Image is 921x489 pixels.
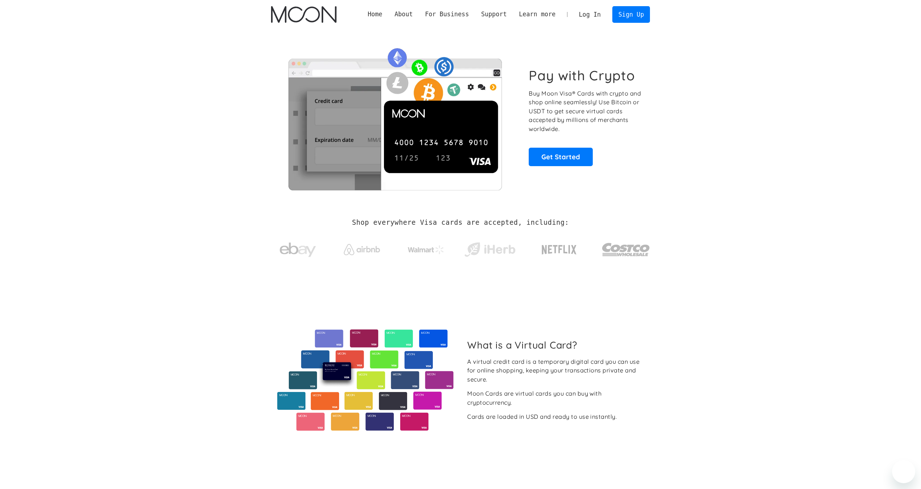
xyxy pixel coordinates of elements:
div: About [388,10,419,19]
div: About [394,10,413,19]
a: Airbnb [335,237,389,259]
div: Cards are loaded in USD and ready to use instantly. [467,412,617,421]
img: iHerb [463,240,517,259]
h1: Pay with Crypto [529,67,635,84]
img: Moon Cards let you spend your crypto anywhere Visa is accepted. [271,43,519,190]
a: Costco [602,229,650,267]
img: Virtual cards from Moon [276,329,455,431]
div: Support [475,10,513,19]
img: ebay [280,239,316,261]
a: Home [362,10,388,19]
div: For Business [419,10,475,19]
a: Sign Up [612,6,650,22]
div: For Business [425,10,469,19]
div: Learn more [519,10,555,19]
a: Get Started [529,148,593,166]
a: home [271,6,337,23]
a: ebay [271,231,325,265]
iframe: Button to launch messaging window [892,460,915,483]
img: Costco [602,236,650,263]
img: Walmart [408,245,444,254]
img: Airbnb [344,244,380,255]
a: iHerb [463,233,517,263]
img: Moon Logo [271,6,337,23]
a: Log In [573,7,607,22]
a: Walmart [399,238,453,258]
div: Support [481,10,507,19]
div: Moon Cards are virtual cards you can buy with cryptocurrency. [467,389,644,407]
div: Learn more [513,10,562,19]
a: Netflix [527,233,592,262]
h2: What is a Virtual Card? [467,339,644,351]
h2: Shop everywhere Visa cards are accepted, including: [352,219,569,227]
p: Buy Moon Visa® Cards with crypto and shop online seamlessly! Use Bitcoin or USDT to get secure vi... [529,89,642,134]
img: Netflix [541,241,577,259]
div: A virtual credit card is a temporary digital card you can use for online shopping, keeping your t... [467,357,644,384]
